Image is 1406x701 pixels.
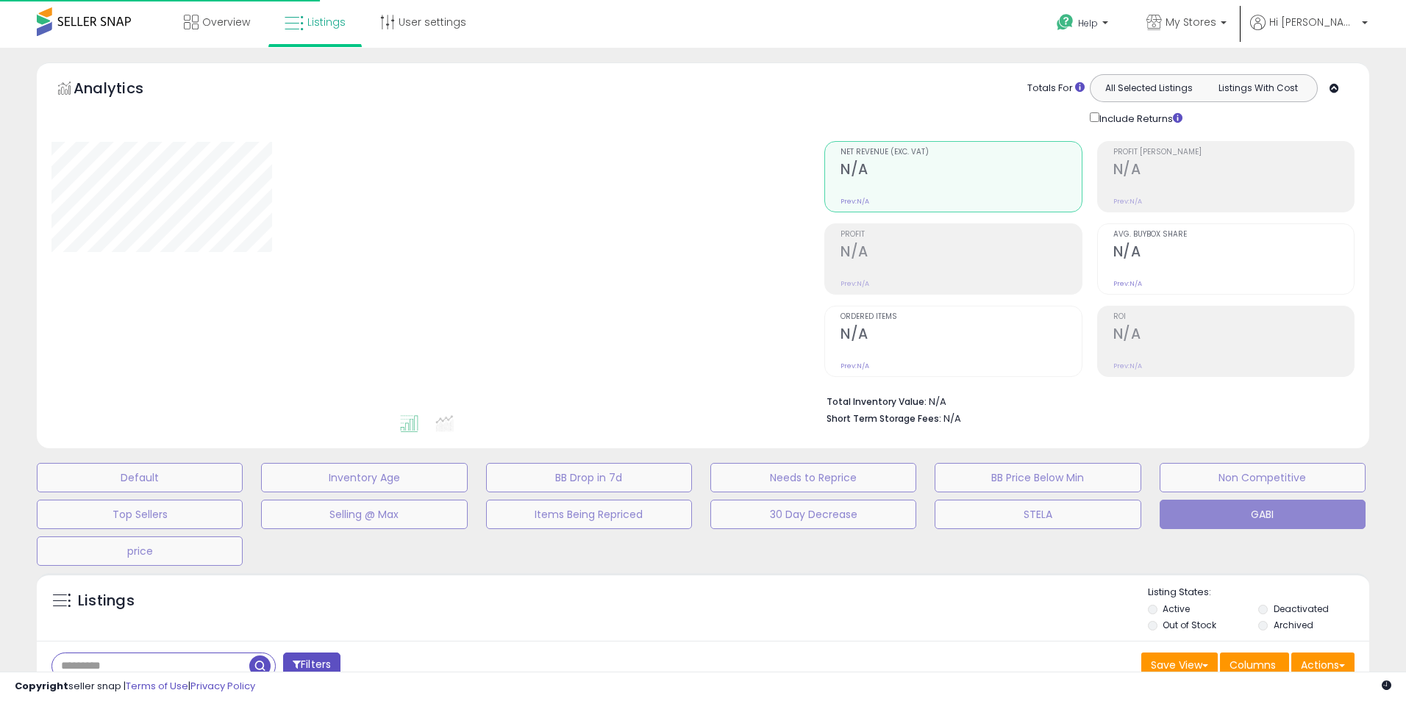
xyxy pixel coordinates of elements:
small: Prev: N/A [1113,362,1142,370]
span: Help [1078,17,1098,29]
span: My Stores [1166,15,1216,29]
a: Hi [PERSON_NAME] [1250,15,1368,48]
button: Needs to Reprice [710,463,916,492]
span: Hi [PERSON_NAME] [1269,15,1357,29]
h2: N/A [1113,161,1354,181]
span: Net Revenue (Exc. VAT) [841,148,1081,157]
span: Listings [307,15,346,29]
span: Profit [PERSON_NAME] [1113,148,1354,157]
h5: Analytics [74,78,172,102]
a: Help [1045,2,1123,48]
button: Default [37,463,243,492]
h2: N/A [841,243,1081,263]
b: Total Inventory Value: [827,395,927,408]
strong: Copyright [15,679,68,693]
b: Short Term Storage Fees: [827,412,941,425]
button: GABI [1160,500,1366,529]
button: price [37,536,243,566]
button: Listings With Cost [1203,79,1313,98]
span: Ordered Items [841,313,1081,321]
i: Get Help [1056,13,1074,32]
button: BB Price Below Min [935,463,1141,492]
button: Inventory Age [261,463,467,492]
h2: N/A [841,326,1081,345]
small: Prev: N/A [841,362,869,370]
span: Profit [841,231,1081,239]
h2: N/A [1113,326,1354,345]
small: Prev: N/A [841,279,869,288]
div: Totals For [1027,82,1085,96]
h2: N/A [1113,243,1354,263]
span: ROI [1113,313,1354,321]
button: Non Competitive [1160,463,1366,492]
span: Overview [202,15,250,29]
div: Include Returns [1079,109,1200,126]
h2: N/A [841,161,1081,181]
button: BB Drop in 7d [486,463,692,492]
span: N/A [943,411,961,425]
button: Top Sellers [37,500,243,529]
button: 30 Day Decrease [710,500,916,529]
small: Prev: N/A [841,197,869,206]
span: Avg. Buybox Share [1113,231,1354,239]
small: Prev: N/A [1113,197,1142,206]
button: Items Being Repriced [486,500,692,529]
small: Prev: N/A [1113,279,1142,288]
div: seller snap | | [15,680,255,694]
button: Selling @ Max [261,500,467,529]
li: N/A [827,392,1343,409]
button: All Selected Listings [1094,79,1204,98]
button: STELA [935,500,1141,529]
